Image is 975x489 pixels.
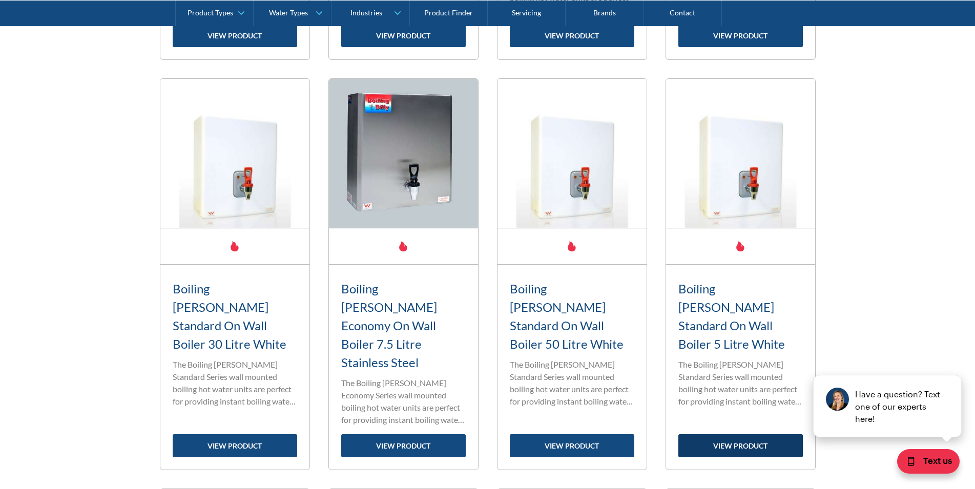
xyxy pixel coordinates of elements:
[173,434,297,457] a: view product
[678,24,803,47] a: view product
[666,79,815,228] img: Boiling Billy Standard On Wall Boiler 5 Litre White
[341,377,466,426] p: The Boiling [PERSON_NAME] Economy Series wall mounted boiling hot water units are perfect for pro...
[510,434,634,457] a: view product
[510,280,634,353] h3: Boiling [PERSON_NAME] Standard On Wall Boiler 50 Litre White
[678,280,803,353] h3: Boiling [PERSON_NAME] Standard On Wall Boiler 5 Litre White
[350,8,382,17] div: Industries
[329,79,478,228] img: Boiling Billy Economy On Wall Boiler 7.5 Litre Stainless Steel
[341,24,466,47] a: view product
[873,438,975,489] iframe: podium webchat widget bubble
[269,8,308,17] div: Water Types
[160,79,309,228] img: Boiling Billy Standard On Wall Boiler 30 Litre White
[188,8,233,17] div: Product Types
[497,79,647,228] img: Boiling Billy Standard On Wall Boiler 50 Litre White
[510,24,634,47] a: view product
[173,280,297,353] h3: Boiling [PERSON_NAME] Standard On Wall Boiler 30 Litre White
[173,24,297,47] a: view product
[678,434,803,457] a: view product
[510,358,634,408] p: The Boiling [PERSON_NAME] Standard Series wall mounted boiling hot water units are perfect for pr...
[678,358,803,408] p: The Boiling [PERSON_NAME] Standard Series wall mounted boiling hot water units are perfect for pr...
[341,280,466,372] h3: Boiling [PERSON_NAME] Economy On Wall Boiler 7.5 Litre Stainless Steel
[173,358,297,408] p: The Boiling [PERSON_NAME] Standard Series wall mounted boiling hot water units are perfect for pr...
[341,434,466,457] a: view product
[801,328,975,451] iframe: podium webchat widget prompt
